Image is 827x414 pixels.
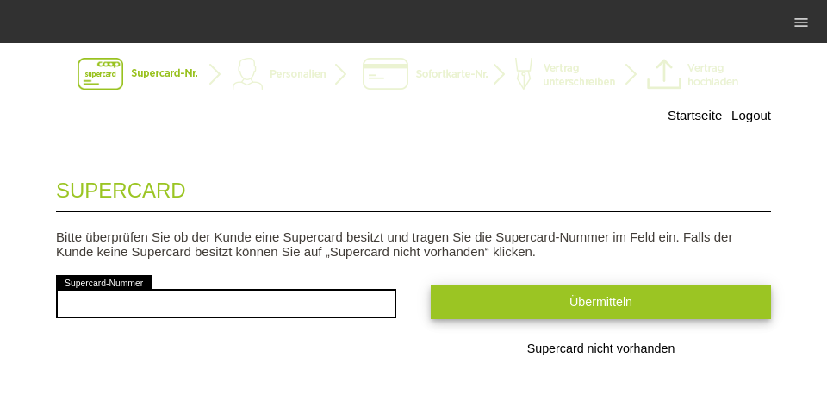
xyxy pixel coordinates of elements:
span: Supercard nicht vorhanden [527,342,675,355]
img: instantcard-v3-de-1.png [78,58,749,92]
a: Logout [731,108,771,122]
legend: Supercard [56,161,771,212]
span: Übermitteln [569,295,632,309]
button: Supercard nicht vorhanden [431,332,771,367]
i: menu [793,14,810,31]
a: Startseite [668,108,722,122]
button: Übermitteln [431,285,771,318]
a: menu [784,16,818,27]
p: Bitte überprüfen Sie ob der Kunde eine Supercard besitzt und tragen Sie die Supercard-Nummer im F... [56,229,771,259]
